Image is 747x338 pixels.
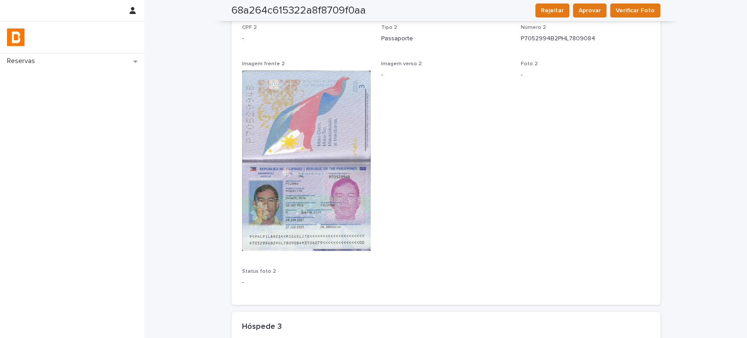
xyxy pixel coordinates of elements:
[242,61,285,67] span: Imagem frente 2
[541,6,564,15] span: Rejeitar
[242,322,282,332] h2: Hóspede 3
[7,28,25,46] img: zVaNuJHRTjyIjT5M9Xd5
[242,34,371,43] p: -
[242,269,276,274] span: Status foto 2
[4,57,42,65] p: Reservas
[521,34,650,43] p: P7052994B2PHL7809084
[535,4,569,18] button: Rejeitar
[381,34,510,43] p: Passaporte
[573,4,607,18] button: Aprovar
[521,61,538,67] span: Foto 2
[242,70,371,250] img: PASSPORTMIGS.jpg
[231,4,366,17] h2: 68a264c615322a8f8709f0aa
[521,25,546,30] span: Número 2
[579,6,601,15] span: Aprovar
[381,70,510,80] p: -
[521,70,650,80] p: -
[381,25,397,30] span: Tipo 2
[242,25,257,30] span: CPF 2
[381,61,422,67] span: Imagem verso 2
[616,6,655,15] span: Verificar Foto
[242,278,371,287] p: -
[610,4,660,18] button: Verificar Foto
